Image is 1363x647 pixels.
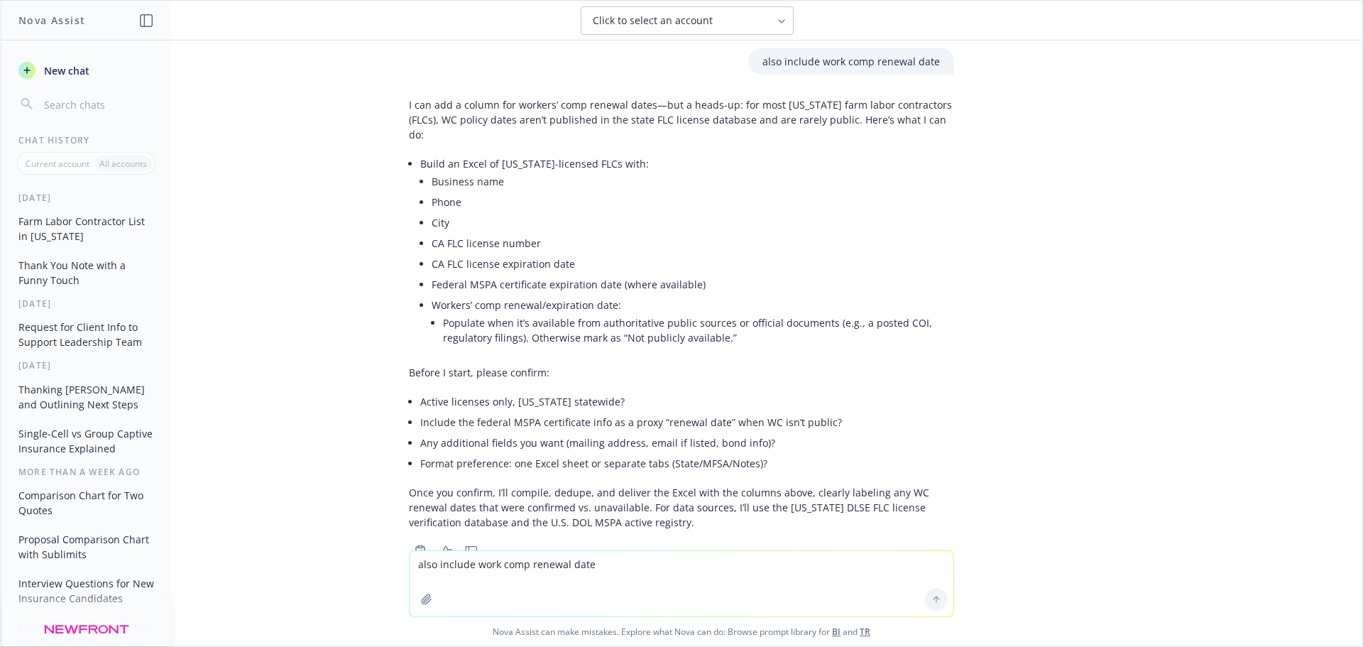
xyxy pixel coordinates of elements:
li: Workers’ comp renewal/expiration date: [432,295,954,351]
p: also include work comp renewal date [762,54,940,69]
li: Populate when it’s available from authoritative public sources or official documents (e.g., a pos... [443,312,954,348]
span: Click to select an account [593,13,713,28]
p: Current account [26,158,89,170]
a: TR [860,626,870,638]
li: CA FLC license expiration date [432,254,954,274]
div: [DATE] [1,359,171,371]
li: Business name [432,171,954,192]
p: Once you confirm, I’ll compile, dedupe, and deliver the Excel with the columns above, clearly lab... [409,485,954,530]
li: City [432,212,954,233]
button: Thumbs down [460,541,483,561]
button: Click to select an account [581,6,794,35]
button: Interview Questions for New Insurance Candidates [13,572,160,610]
p: All accounts [99,158,147,170]
p: I can add a column for workers’ comp renewal dates—but a heads-up: for most [US_STATE] farm labor... [409,97,954,142]
li: Federal MSPA certificate expiration date (where available) [432,274,954,295]
div: [DATE] [1,298,171,310]
div: [DATE] [1,192,171,204]
li: Include the federal MSPA certificate info as a proxy “renewal date” when WC isn’t public? [420,412,954,433]
button: Proposal Comparison Chart with Sublimits [13,528,160,566]
div: More than a week ago [1,466,171,478]
span: New chat [41,63,89,78]
a: BI [832,626,841,638]
button: Single-Cell vs Group Captive Insurance Explained [13,422,160,460]
button: New chat [13,58,160,83]
div: Chat History [1,134,171,146]
li: Format preference: one Excel sheet or separate tabs (State/MFSA/Notes)? [420,453,954,474]
button: Farm Labor Contractor List in [US_STATE] [13,210,160,248]
h1: Nova Assist [18,13,85,28]
li: Active licenses only, [US_STATE] statewide? [420,391,954,412]
button: Comparison Chart for Two Quotes [13,484,160,522]
span: Nova Assist can make mistakes. Explore what Nova can do: Browse prompt library for and [6,617,1357,646]
li: Build an Excel of [US_STATE]-licensed FLCs with: [420,153,954,354]
button: Thank You Note with a Funny Touch [13,254,160,292]
li: Phone [432,192,954,212]
button: Thanking [PERSON_NAME] and Outlining Next Steps [13,378,160,416]
button: Request for Client Info to Support Leadership Team [13,315,160,354]
p: Before I start, please confirm: [409,365,954,380]
svg: Copy to clipboard [414,545,427,558]
li: CA FLC license number [432,233,954,254]
li: Any additional fields you want (mailing address, email if listed, bond info)? [420,433,954,453]
input: Search chats [41,94,154,114]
